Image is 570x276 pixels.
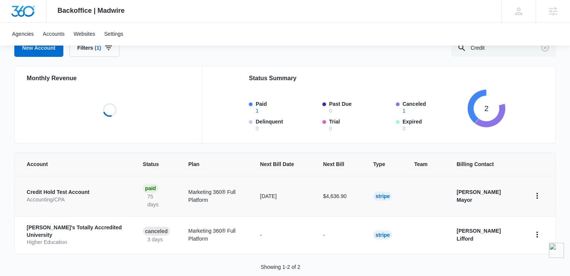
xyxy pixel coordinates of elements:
[329,100,391,113] label: Past Due
[58,7,125,15] span: Backoffice | Madwire
[260,160,294,168] span: Next Bill Date
[414,160,428,168] span: Team
[27,189,125,203] a: Credit Hold Test AccountAccounting/CPA
[251,176,314,216] td: [DATE]
[27,196,125,204] p: Accounting/CPA
[27,74,193,83] h2: Monthly Revenue
[143,193,170,209] p: 75 days
[457,228,501,242] strong: [PERSON_NAME] Lifford
[256,118,318,131] label: Delinquent
[251,216,314,254] td: -
[38,23,69,46] a: Accounts
[69,39,120,57] button: Filters(1)
[314,216,364,254] td: -
[143,184,158,193] div: Paid
[373,192,392,201] div: Stripe
[373,160,385,168] span: Type
[323,160,344,168] span: Next Bill
[188,188,242,204] p: Marketing 360® Full Platform
[531,190,543,202] button: home
[27,189,125,196] p: Credit Hold Test Account
[8,23,38,46] a: Agencies
[95,45,101,50] span: (1)
[457,160,513,168] span: Billing Contact
[143,236,167,244] p: 3 days
[260,263,300,271] p: Showing 1-2 of 2
[373,230,392,239] div: Stripe
[14,39,63,57] a: New Account
[100,23,128,46] a: Settings
[539,42,551,54] button: Clear
[188,227,242,243] p: Marketing 360® Full Platform
[314,176,364,216] td: $4,636.90
[69,23,100,46] a: Websites
[403,108,406,113] button: Canceled
[27,224,125,239] p: [PERSON_NAME]'s Totally Accredited University
[249,74,506,83] h2: Status Summary
[27,239,125,246] p: Higher Education
[256,100,318,113] label: Paid
[403,118,465,131] label: Expired
[403,100,465,113] label: Canceled
[188,160,242,168] span: Plan
[143,227,170,236] div: Canceled
[256,108,259,113] button: Paid
[531,229,543,241] button: home
[329,118,391,131] label: Trial
[27,224,125,246] a: [PERSON_NAME]'s Totally Accredited UniversityHigher Education
[484,104,489,113] tspan: 2
[451,39,556,57] input: Search
[457,189,501,203] strong: [PERSON_NAME] Mayor
[27,160,114,168] span: Account
[143,160,159,168] span: Status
